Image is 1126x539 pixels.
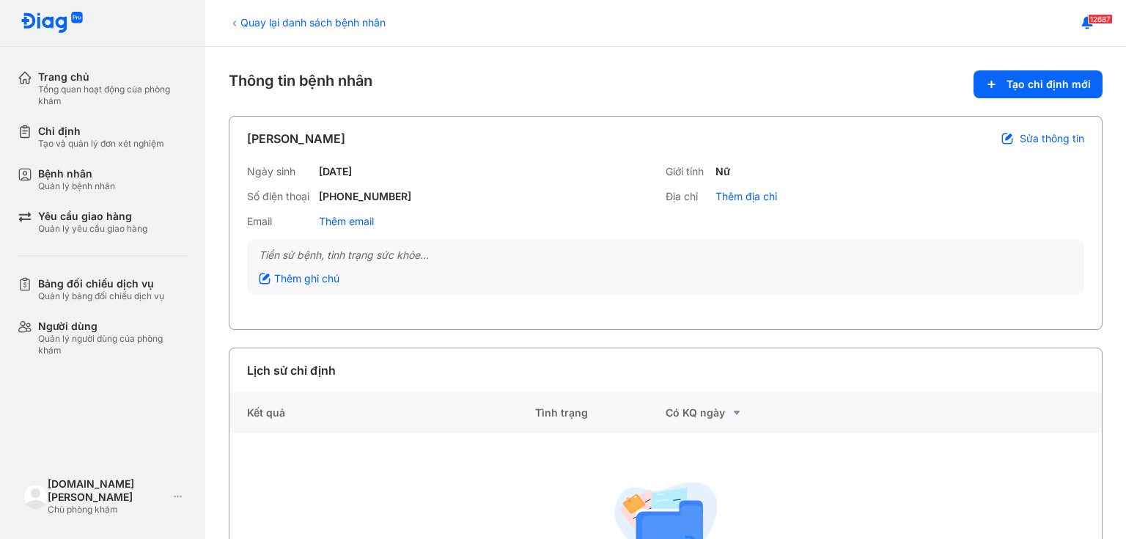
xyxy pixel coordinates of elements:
div: [PERSON_NAME] [247,130,345,147]
div: [DATE] [319,165,352,178]
div: Thông tin bệnh nhân [229,70,1103,98]
div: Quản lý bệnh nhân [38,180,115,192]
div: Giới tính [666,165,710,178]
div: Lịch sử chỉ định [247,362,336,379]
div: Bệnh nhân [38,167,115,180]
div: Thêm ghi chú [259,272,339,285]
div: Trang chủ [38,70,188,84]
div: Chỉ định [38,125,164,138]
div: Quay lại danh sách bệnh nhân [229,15,386,30]
div: Số điện thoại [247,190,313,203]
div: [DOMAIN_NAME] [PERSON_NAME] [48,477,168,504]
div: Thêm email [319,215,374,228]
div: Nữ [715,165,730,178]
div: Người dùng [38,320,188,333]
div: Email [247,215,313,228]
div: Tổng quan hoạt động của phòng khám [38,84,188,107]
div: Kết quả [229,392,535,433]
button: Tạo chỉ định mới [974,70,1103,98]
div: [PHONE_NUMBER] [319,190,411,203]
div: Tạo và quản lý đơn xét nghiệm [38,138,164,150]
div: Thêm địa chỉ [715,190,777,203]
div: Quản lý người dùng của phòng khám [38,333,188,356]
div: Quản lý yêu cầu giao hàng [38,223,147,235]
div: Yêu cầu giao hàng [38,210,147,223]
span: Tạo chỉ định mới [1007,78,1091,91]
img: logo [21,12,84,34]
div: Ngày sinh [247,165,313,178]
div: Tình trạng [535,392,666,433]
img: logo [23,484,48,508]
div: Quản lý bảng đối chiếu dịch vụ [38,290,164,302]
span: 12687 [1088,14,1113,24]
div: Tiền sử bệnh, tình trạng sức khỏe... [259,249,1072,262]
div: Chủ phòng khám [48,504,168,516]
span: Sửa thông tin [1020,132,1084,145]
div: Có KQ ngày [666,404,797,422]
div: Địa chỉ [666,190,710,203]
div: Bảng đối chiếu dịch vụ [38,277,164,290]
